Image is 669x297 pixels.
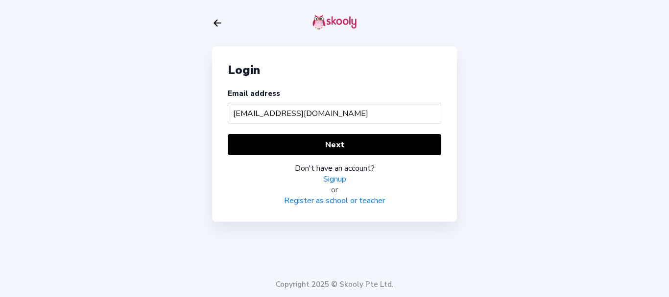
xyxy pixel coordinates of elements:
[284,195,385,206] a: Register as school or teacher
[212,18,223,28] button: arrow back outline
[228,103,441,124] input: Your email address
[228,62,441,78] div: Login
[228,89,280,98] label: Email address
[323,174,346,184] a: Signup
[228,134,441,155] button: Next
[228,163,441,174] div: Don't have an account?
[312,14,357,30] img: skooly-logo.png
[228,184,441,195] div: or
